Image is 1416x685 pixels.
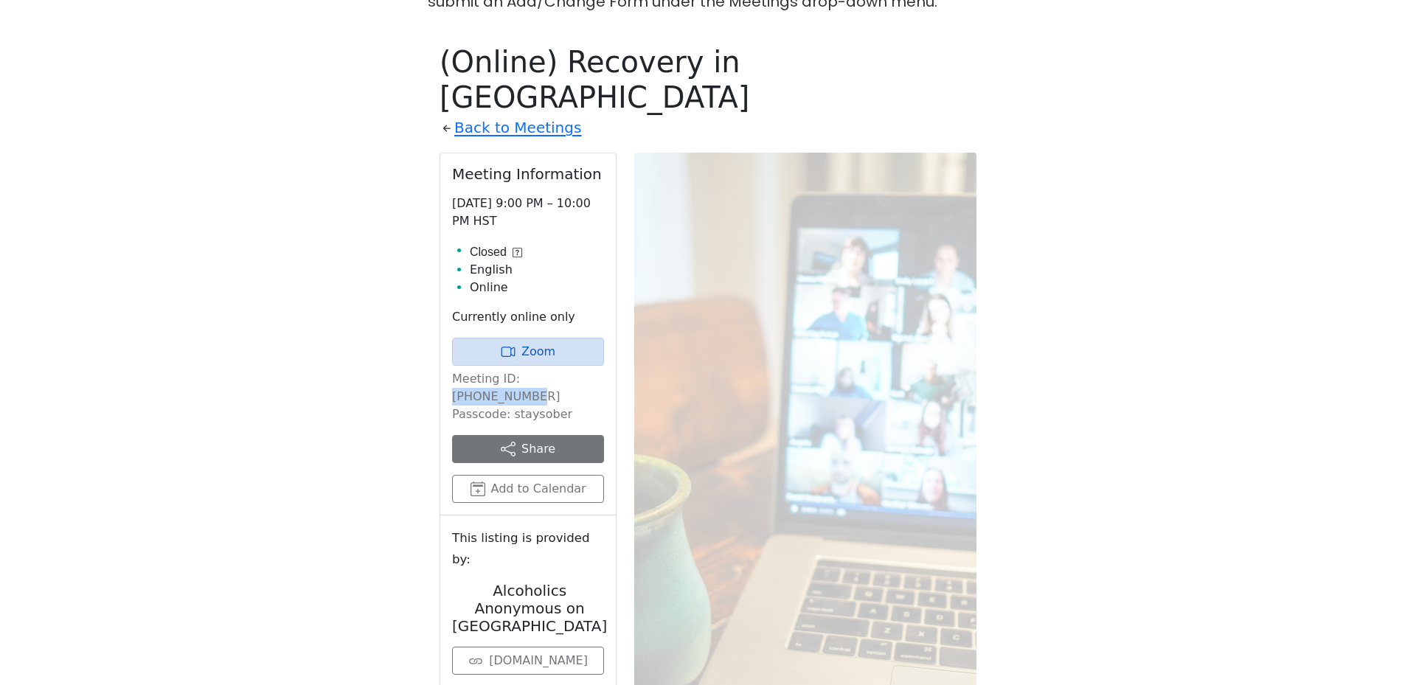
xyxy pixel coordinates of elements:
[452,195,604,230] p: [DATE] 9:00 PM – 10:00 PM HST
[470,261,604,279] li: English
[452,647,604,675] a: [DOMAIN_NAME]
[452,435,604,463] button: Share
[454,115,581,141] a: Back to Meetings
[452,582,607,635] h2: Alcoholics Anonymous on [GEOGRAPHIC_DATA]
[470,243,507,261] span: Closed
[452,308,604,326] p: Currently online only
[452,165,604,183] h2: Meeting Information
[452,475,604,503] button: Add to Calendar
[452,527,604,570] small: This listing is provided by:
[440,44,976,115] h1: (Online) Recovery in [GEOGRAPHIC_DATA]
[452,338,604,366] a: Zoom
[452,370,604,423] p: Meeting ID: [PHONE_NUMBER] Passcode: staysober
[470,243,522,261] button: Closed
[470,279,604,296] li: Online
